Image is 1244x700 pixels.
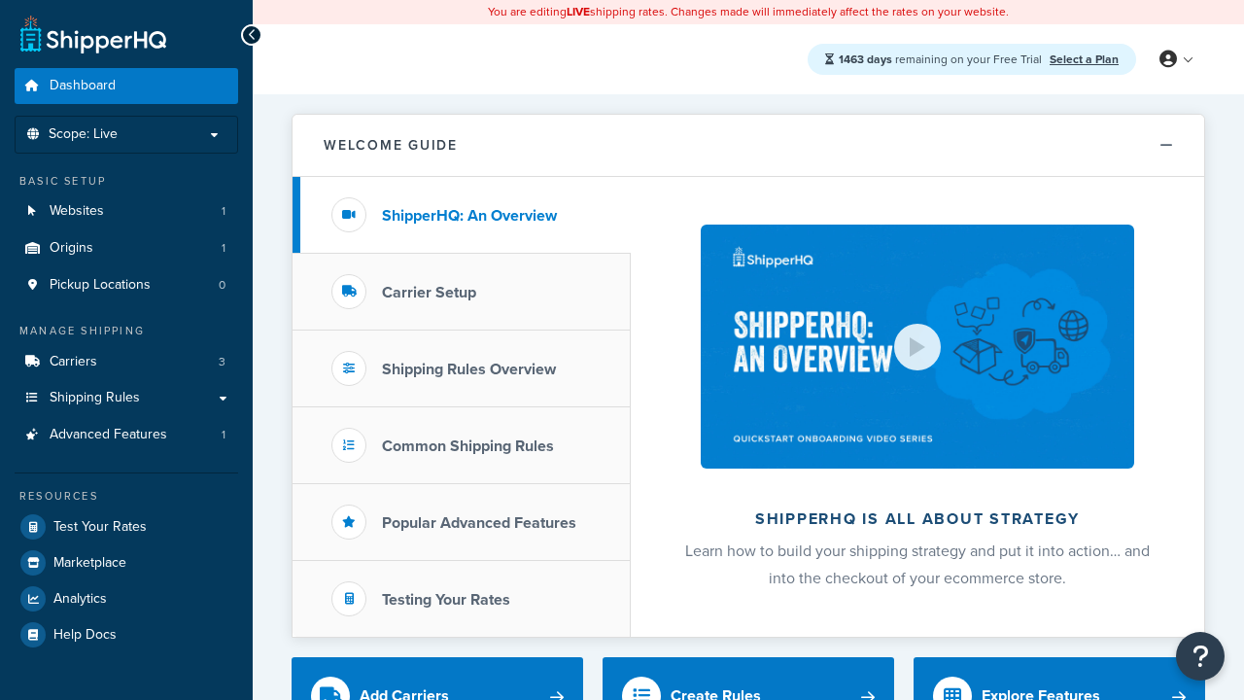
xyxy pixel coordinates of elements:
[15,230,238,266] li: Origins
[15,267,238,303] li: Pickup Locations
[49,126,118,143] span: Scope: Live
[382,591,510,609] h3: Testing Your Rates
[15,344,238,380] li: Carriers
[839,51,892,68] strong: 1463 days
[293,115,1204,177] button: Welcome Guide
[15,509,238,544] a: Test Your Rates
[50,277,151,294] span: Pickup Locations
[382,514,576,532] h3: Popular Advanced Features
[53,591,107,608] span: Analytics
[15,581,238,616] a: Analytics
[222,240,225,257] span: 1
[324,138,458,153] h2: Welcome Guide
[15,230,238,266] a: Origins1
[15,344,238,380] a: Carriers3
[839,51,1045,68] span: remaining on your Free Trial
[50,390,140,406] span: Shipping Rules
[50,354,97,370] span: Carriers
[382,361,556,378] h3: Shipping Rules Overview
[53,627,117,644] span: Help Docs
[50,427,167,443] span: Advanced Features
[15,193,238,229] li: Websites
[15,417,238,453] a: Advanced Features1
[1050,51,1119,68] a: Select a Plan
[15,323,238,339] div: Manage Shipping
[15,617,238,652] a: Help Docs
[15,380,238,416] a: Shipping Rules
[1176,632,1225,681] button: Open Resource Center
[15,545,238,580] a: Marketplace
[701,225,1134,469] img: ShipperHQ is all about strategy
[382,207,557,225] h3: ShipperHQ: An Overview
[50,203,104,220] span: Websites
[682,510,1153,528] h2: ShipperHQ is all about strategy
[53,555,126,572] span: Marketplace
[567,3,590,20] b: LIVE
[222,203,225,220] span: 1
[15,267,238,303] a: Pickup Locations0
[15,173,238,190] div: Basic Setup
[382,437,554,455] h3: Common Shipping Rules
[382,284,476,301] h3: Carrier Setup
[15,417,238,453] li: Advanced Features
[50,240,93,257] span: Origins
[219,277,225,294] span: 0
[53,519,147,536] span: Test Your Rates
[15,193,238,229] a: Websites1
[685,540,1150,589] span: Learn how to build your shipping strategy and put it into action… and into the checkout of your e...
[15,488,238,505] div: Resources
[222,427,225,443] span: 1
[219,354,225,370] span: 3
[15,68,238,104] a: Dashboard
[50,78,116,94] span: Dashboard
